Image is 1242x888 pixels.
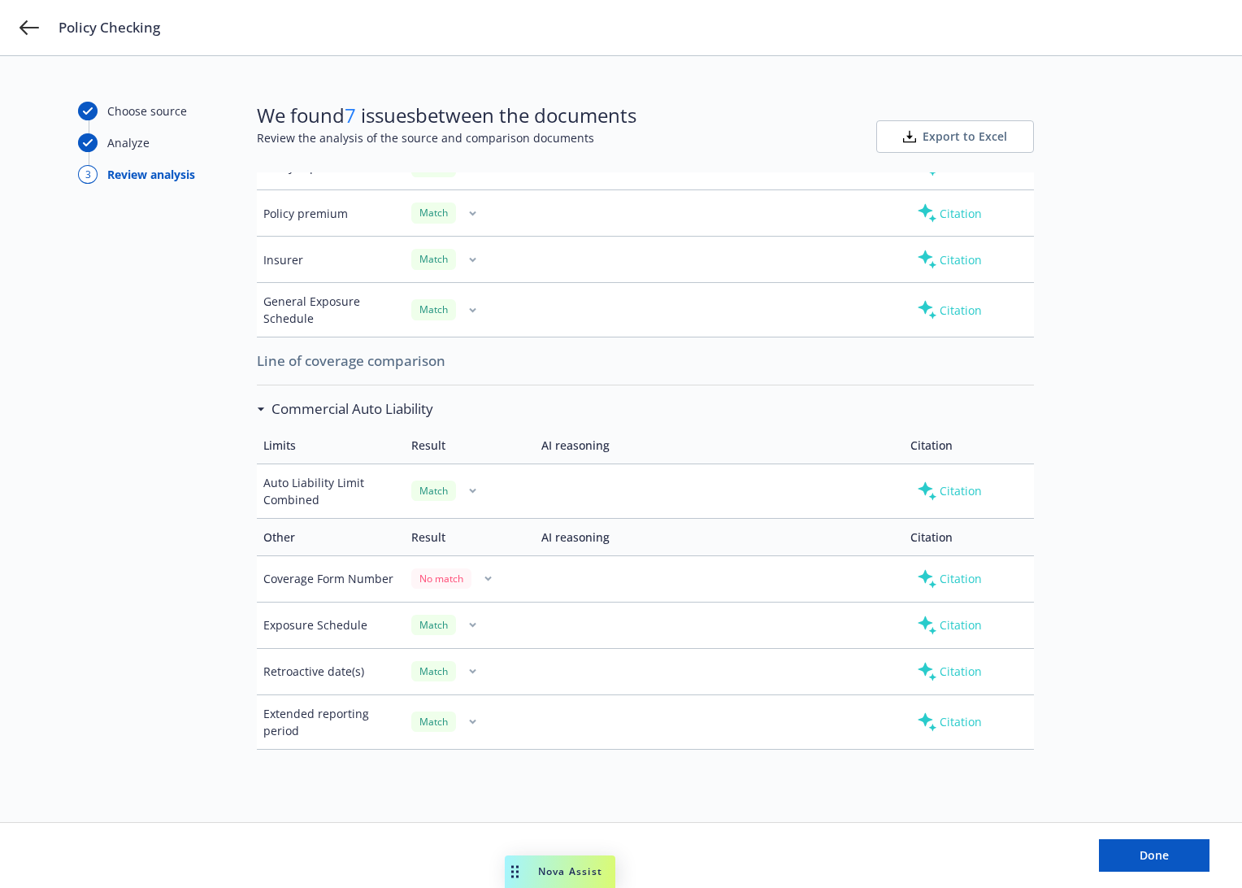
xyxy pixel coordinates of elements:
div: Auto Liability Limit Combined [263,474,398,508]
span: Review the analysis of the source and comparison documents [257,129,636,146]
button: Done [1099,839,1209,872]
div: Commercial Umbrella [257,763,410,784]
h3: Commercial Umbrella [271,763,410,784]
td: Limits [257,427,405,464]
div: Match [411,615,456,635]
div: Match [411,661,456,681]
div: Match [411,249,456,269]
div: Citation [910,612,988,638]
td: Result [405,518,535,555]
div: Drag to move [505,855,525,888]
span: Policy Checking [59,18,160,37]
div: Match [411,481,456,501]
span: Export to Excel [923,128,1007,145]
div: Citation [910,659,988,685]
div: Insurer [263,251,398,268]
div: Citation [910,200,988,226]
div: Commercial Auto Liability [257,398,433,420]
div: Match [411,202,456,223]
div: Analyze [107,134,150,151]
div: Retroactive date(s) [263,663,398,680]
td: Other [257,518,405,555]
span: Done [1140,847,1169,863]
span: Line of coverage comparison [257,344,1034,378]
button: Nova Assist [505,855,615,888]
td: Result [405,427,535,464]
div: Extended reporting period [263,705,398,739]
div: Citation [910,709,988,735]
div: Policy premium [263,205,398,222]
div: Citation [910,566,988,592]
span: 7 [345,102,356,128]
span: We found issues between the documents [257,102,636,129]
div: Exposure Schedule [263,616,398,633]
div: Coverage Form Number [263,570,398,587]
div: Review analysis [107,166,195,183]
td: AI reasoning [535,518,904,555]
div: Citation [910,297,988,323]
div: No match [411,568,471,589]
td: Citation [904,518,1034,555]
div: Citation [910,246,988,272]
button: Export to Excel [876,120,1034,153]
div: Choose source [107,102,187,120]
td: Citation [904,427,1034,464]
div: Citation [910,478,988,504]
div: General Exposure Schedule [263,293,398,327]
div: 3 [78,165,98,184]
h3: Commercial Auto Liability [271,398,433,420]
div: Match [411,299,456,320]
td: AI reasoning [535,427,904,464]
div: Match [411,712,456,732]
span: Nova Assist [538,864,602,878]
